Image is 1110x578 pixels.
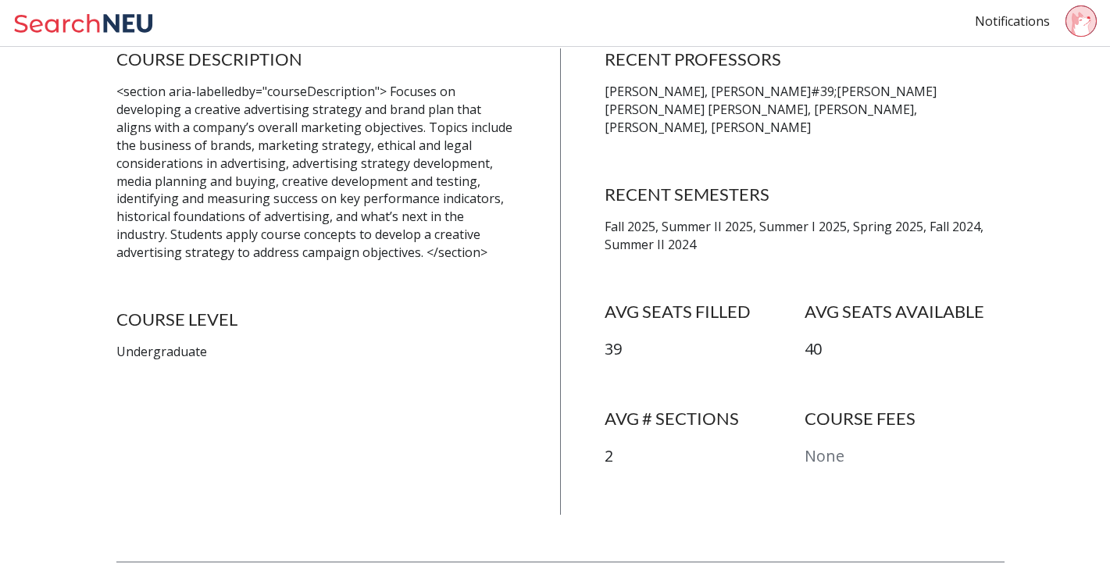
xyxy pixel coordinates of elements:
[805,408,1005,430] h4: COURSE FEES
[805,301,1005,323] h4: AVG SEATS AVAILABLE
[116,309,516,330] h4: COURSE LEVEL
[805,338,1005,361] p: 40
[605,408,805,430] h4: AVG # SECTIONS
[116,343,516,361] p: Undergraduate
[605,445,805,468] p: 2
[116,83,516,262] p: <section aria-labelledby="courseDescription"> Focuses on developing a creative advertising strate...
[605,338,805,361] p: 39
[605,83,1005,137] p: [PERSON_NAME], [PERSON_NAME]#39;[PERSON_NAME] [PERSON_NAME] [PERSON_NAME], [PERSON_NAME], [PERSON...
[605,301,805,323] h4: AVG SEATS FILLED
[805,445,1005,468] p: None
[605,184,1005,205] h4: RECENT SEMESTERS
[116,48,516,70] h4: COURSE DESCRIPTION
[605,218,1005,254] p: Fall 2025, Summer II 2025, Summer I 2025, Spring 2025, Fall 2024, Summer II 2024
[605,48,1005,70] h4: RECENT PROFESSORS
[975,12,1050,30] a: Notifications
